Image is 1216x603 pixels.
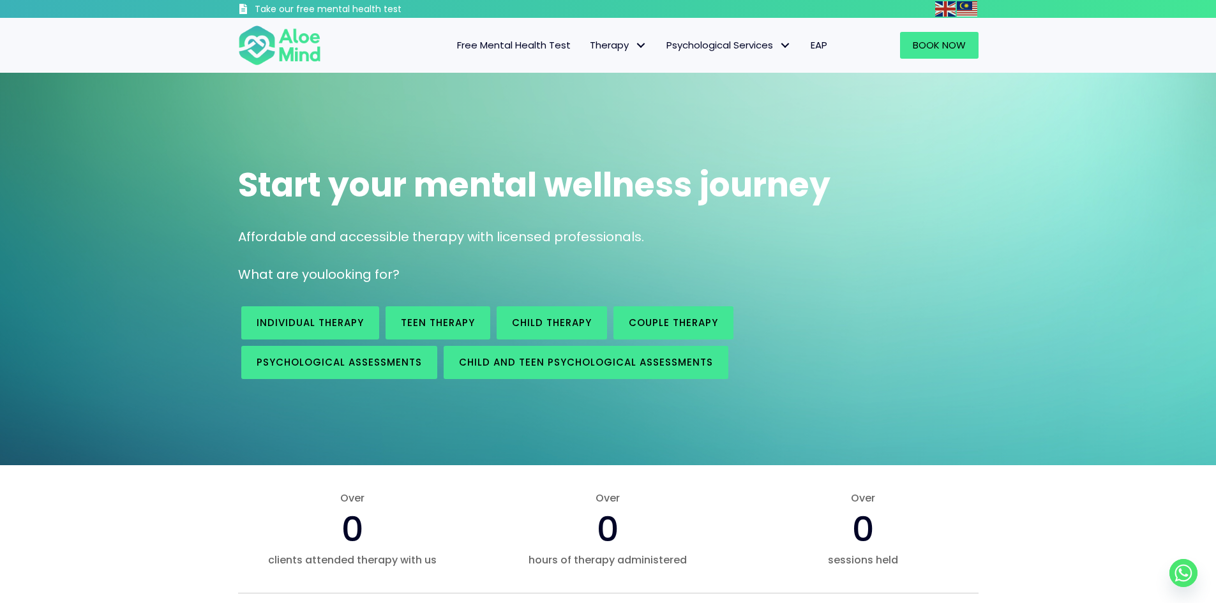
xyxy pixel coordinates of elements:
span: Therapy [590,38,647,52]
span: Psychological assessments [257,355,422,369]
span: looking for? [325,265,400,283]
span: Over [238,491,468,505]
span: EAP [811,38,827,52]
span: 0 [852,505,874,553]
span: Book Now [913,38,966,52]
img: Aloe mind Logo [238,24,321,66]
span: Psychological Services [666,38,792,52]
a: Take our free mental health test [238,3,470,18]
a: Malay [957,1,979,16]
span: Therapy: submenu [632,36,650,55]
a: Individual therapy [241,306,379,339]
span: 0 [342,505,364,553]
a: Child Therapy [497,306,607,339]
a: Couple therapy [613,306,733,339]
span: clients attended therapy with us [238,553,468,567]
span: Child and Teen Psychological assessments [459,355,713,369]
span: Psychological Services: submenu [776,36,795,55]
span: Start your mental wellness journey [238,161,830,208]
img: ms [957,1,977,17]
a: Child and Teen Psychological assessments [444,346,728,379]
span: Free Mental Health Test [457,38,571,52]
span: Child Therapy [512,316,592,329]
span: Couple therapy [629,316,718,329]
span: Over [493,491,723,505]
a: Free Mental Health Test [447,32,580,59]
img: en [935,1,956,17]
span: sessions held [748,553,978,567]
a: EAP [801,32,837,59]
span: What are you [238,265,325,283]
span: Teen Therapy [401,316,475,329]
a: Teen Therapy [386,306,490,339]
h3: Take our free mental health test [255,3,470,16]
span: Over [748,491,978,505]
p: Affordable and accessible therapy with licensed professionals. [238,228,979,246]
a: English [935,1,957,16]
a: Psychological assessments [241,346,437,379]
nav: Menu [338,32,837,59]
span: 0 [597,505,619,553]
a: TherapyTherapy: submenu [580,32,657,59]
a: Book Now [900,32,979,59]
span: Individual therapy [257,316,364,329]
a: Whatsapp [1169,559,1197,587]
a: Psychological ServicesPsychological Services: submenu [657,32,801,59]
span: hours of therapy administered [493,553,723,567]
